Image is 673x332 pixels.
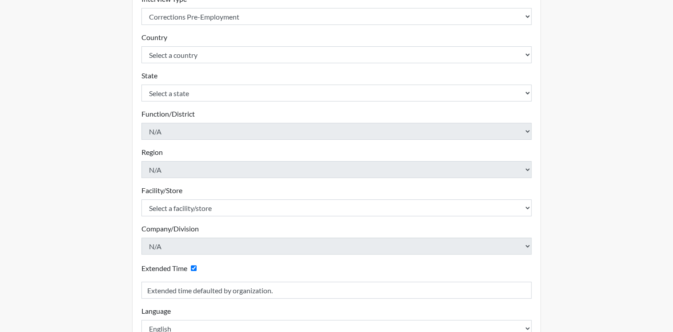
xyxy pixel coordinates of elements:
div: Checking this box will provide the interviewee with an accomodation of extra time to answer each ... [141,262,200,275]
label: Language [141,306,171,316]
label: Function/District [141,109,195,119]
input: Reason for Extension [141,282,532,299]
label: Country [141,32,167,43]
label: Facility/Store [141,185,182,196]
label: Extended Time [141,263,187,274]
label: State [141,70,157,81]
label: Region [141,147,163,158]
label: Company/Division [141,223,199,234]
